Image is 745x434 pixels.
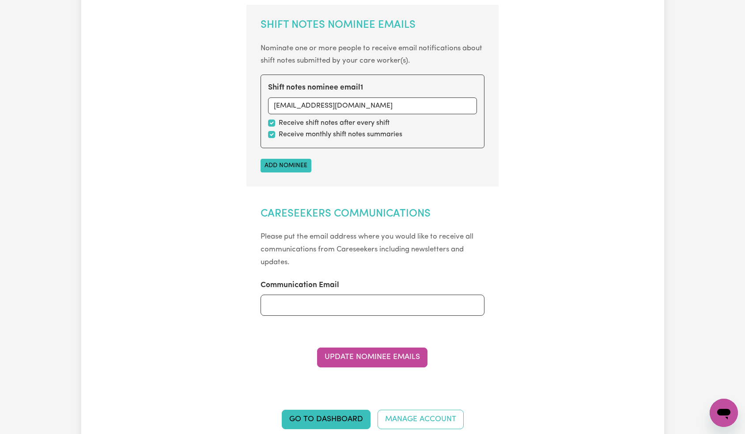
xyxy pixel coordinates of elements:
label: Receive shift notes after every shift [279,118,390,128]
h2: Shift Notes Nominee Emails [261,19,484,32]
button: Update Nominee Emails [317,348,427,367]
label: Receive monthly shift notes summaries [279,129,402,140]
iframe: Button to launch messaging window [710,399,738,427]
small: Please put the email address where you would like to receive all communications from Careseekers ... [261,233,473,266]
small: Nominate one or more people to receive email notifications about shift notes submitted by your ca... [261,45,482,65]
h2: Careseekers Communications [261,208,484,221]
a: Go to Dashboard [282,410,371,429]
button: Add nominee [261,159,311,172]
label: Shift notes nominee email 1 [268,82,363,94]
label: Communication Email [261,280,339,291]
a: Manage Account [378,410,464,429]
